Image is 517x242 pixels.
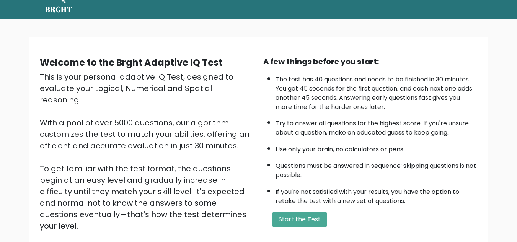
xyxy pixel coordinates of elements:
[263,56,478,67] div: A few things before you start:
[45,5,73,14] h5: BRGHT
[272,212,327,227] button: Start the Test
[40,56,222,69] b: Welcome to the Brght Adaptive IQ Test
[276,158,478,180] li: Questions must be answered in sequence; skipping questions is not possible.
[276,71,478,112] li: The test has 40 questions and needs to be finished in 30 minutes. You get 45 seconds for the firs...
[276,141,478,154] li: Use only your brain, no calculators or pens.
[276,184,478,206] li: If you're not satisfied with your results, you have the option to retake the test with a new set ...
[276,115,478,137] li: Try to answer all questions for the highest score. If you're unsure about a question, make an edu...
